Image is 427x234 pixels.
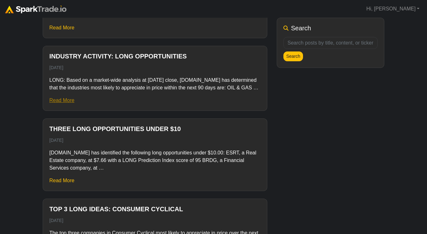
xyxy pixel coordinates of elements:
[291,24,311,32] h5: Search
[49,125,261,133] h5: Three Long Opportunities Under $10
[283,37,378,49] input: Search posts by title, content, or ticker
[49,76,261,92] p: LONG: Based on a market-wide analysis at [DATE] close, [DOMAIN_NAME] has determined that the indu...
[283,51,303,61] button: Search
[49,178,74,183] a: Read More
[49,205,261,213] h5: Top 3 Long ideas: Consumer Cyclical
[49,218,63,223] small: [DATE]
[5,6,66,13] img: sparktrade.png
[49,98,74,103] a: Read More
[49,52,261,60] h5: Industry Activity: Long Opportunities
[364,3,422,15] a: Hi, [PERSON_NAME]
[49,138,63,143] small: [DATE]
[49,149,261,172] p: [DOMAIN_NAME] has identified the following long opportunities under $10.00: ESRT, a Real Estate c...
[49,25,74,30] a: Read More
[49,65,63,70] small: [DATE]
